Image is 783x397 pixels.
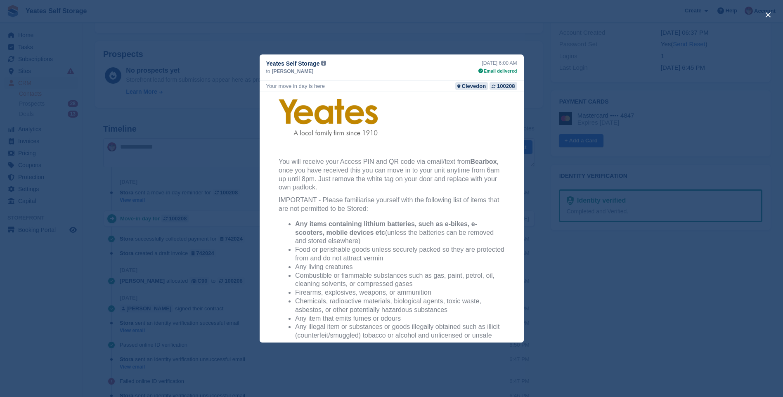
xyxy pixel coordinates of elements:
[19,104,245,121] p: IMPORTANT - Please familiarise yourself with the following list of items that are not permitted t...
[455,82,488,90] a: Clevedon
[266,59,320,68] span: Yeates Self Storage
[490,82,517,90] a: 100208
[19,7,118,46] img: Yeates Self Storage Logo
[272,68,314,75] span: [PERSON_NAME]
[762,8,775,21] button: close
[35,128,245,154] li: (unless the batteries can be removed and stored elsewhere)
[35,196,245,205] li: Firearms, explosives, weapons, or ammunition
[19,66,211,73] span: You will receive your Access PIN and QR code via email/text from
[35,154,245,171] li: Food or perishable goods unless securely packed so they are protected from and do not attract vermin
[35,222,245,231] li: Any item that emits fumes or odours
[266,68,270,75] span: to
[497,82,515,90] div: 100208
[266,82,325,90] div: Your move in day is here
[478,59,517,67] div: [DATE] 6:00 AM
[35,180,245,197] li: Combustible or flammable substances such as gas, paint, petrol, oil, cleaning solvents, or compre...
[35,128,218,144] strong: Any items containing lithium batteries, such as e-bikes, e-scooters, mobile devices etc
[211,66,237,73] strong: Bearbox
[35,231,245,265] li: Any illegal item or substances or goods illegally obtained such as illicit (counterfeit/smuggled)...
[478,68,517,75] div: Email delivered
[321,61,326,66] img: icon-info-grey-7440780725fd019a000dd9b08b2336e03edf1995a4989e88bcd33f0948082b44.svg
[35,205,245,222] li: Chemicals, radioactive materials, biological agents, toxic waste, asbestos, or other potentially ...
[35,171,245,180] li: Any living creatures
[462,82,486,90] div: Clevedon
